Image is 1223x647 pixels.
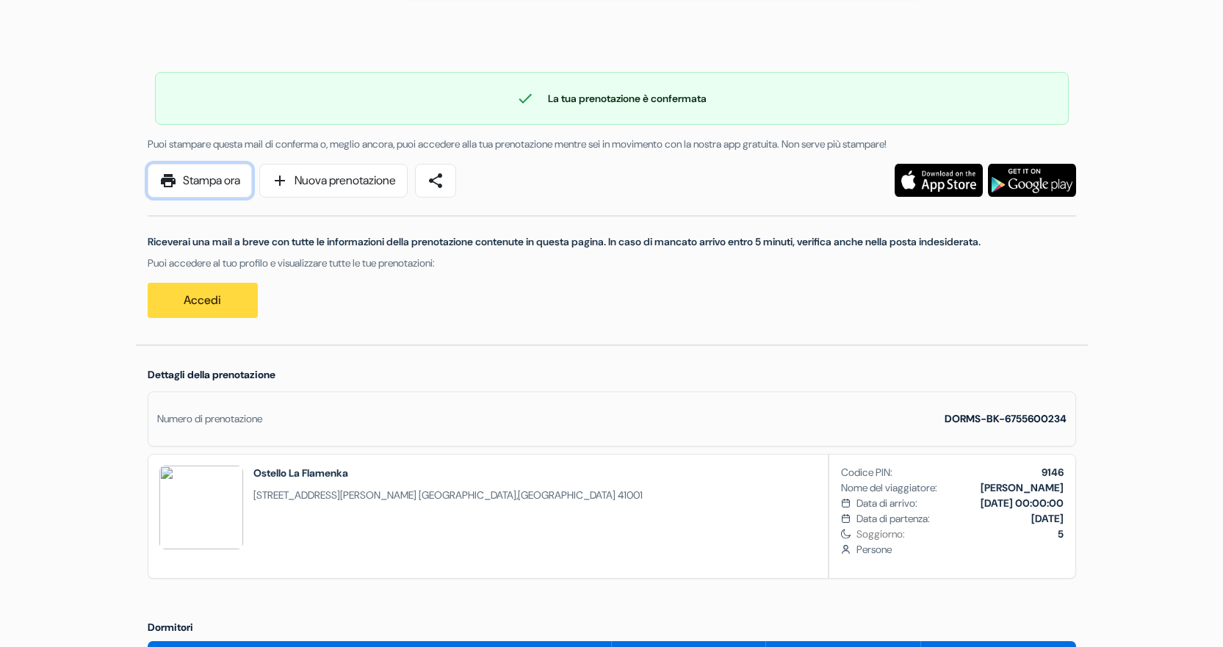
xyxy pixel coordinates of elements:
[856,542,1063,557] span: Persone
[148,164,252,198] a: printStampa ora
[856,511,930,527] span: Data di partenza:
[427,172,444,189] span: share
[981,481,1064,494] b: [PERSON_NAME]
[856,527,1063,542] span: Soggiorno:
[148,621,193,634] span: Dormitori
[988,164,1076,197] img: Scarica l'applicazione gratuita
[148,283,258,318] a: Accedi
[148,234,1076,250] p: Riceverai una mail a breve con tutte le informazioni della prenotazione contenute in questa pagin...
[841,465,892,480] span: Codice PIN:
[618,488,643,502] span: 41001
[156,90,1068,107] div: La tua prenotazione è confermata
[253,488,643,503] span: ,
[981,496,1064,510] b: [DATE] 00:00:00
[148,137,887,151] span: Puoi stampare questa mail di conferma o, meglio ancora, puoi accedere alla tua prenotazione mentr...
[1058,527,1064,541] b: 5
[157,411,262,427] div: Numero di prenotazione
[1042,466,1064,479] b: 9146
[271,172,289,189] span: add
[945,412,1067,425] strong: DORMS-BK-6755600234
[841,480,937,496] span: Nome del viaggiatore:
[895,164,983,197] img: Scarica l'applicazione gratuita
[253,466,643,480] h2: Ostello La Flamenka
[415,164,456,198] a: share
[148,256,1076,271] p: Puoi accedere al tuo profilo e visualizzare tutte le tue prenotazioni:
[1031,512,1064,525] b: [DATE]
[259,164,408,198] a: addNuova prenotazione
[159,466,243,549] img: UjRZZ1FlAjRVawNh
[253,488,416,502] span: [STREET_ADDRESS][PERSON_NAME]
[419,488,516,502] span: [GEOGRAPHIC_DATA]
[516,90,534,107] span: check
[159,172,177,189] span: print
[856,496,917,511] span: Data di arrivo:
[148,368,275,381] span: Dettagli della prenotazione
[518,488,616,502] span: [GEOGRAPHIC_DATA]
